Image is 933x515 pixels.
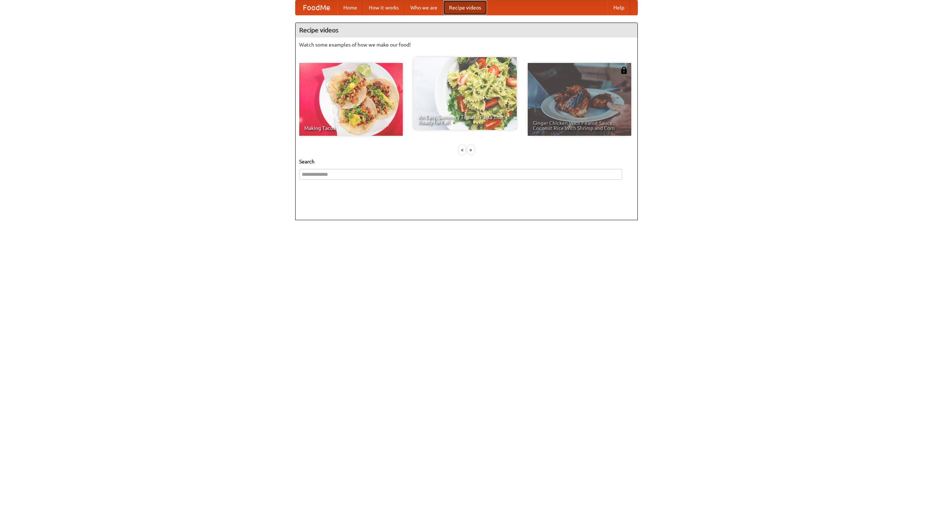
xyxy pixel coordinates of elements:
h5: Search [299,158,634,165]
a: How it works [363,0,405,15]
div: « [459,145,465,154]
a: Home [337,0,363,15]
span: Making Tacos [304,126,398,131]
p: Watch some examples of how we make our food! [299,41,634,48]
div: » [468,145,474,154]
h4: Recipe videos [296,23,637,37]
a: An Easy, Summery Tomato Pasta That's Ready for Fall [413,57,517,130]
a: Help [608,0,630,15]
span: An Easy, Summery Tomato Pasta That's Ready for Fall [418,115,512,125]
img: 483408.png [620,67,628,74]
a: Who we are [405,0,443,15]
a: Recipe videos [443,0,487,15]
a: Making Tacos [299,63,403,136]
a: FoodMe [296,0,337,15]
